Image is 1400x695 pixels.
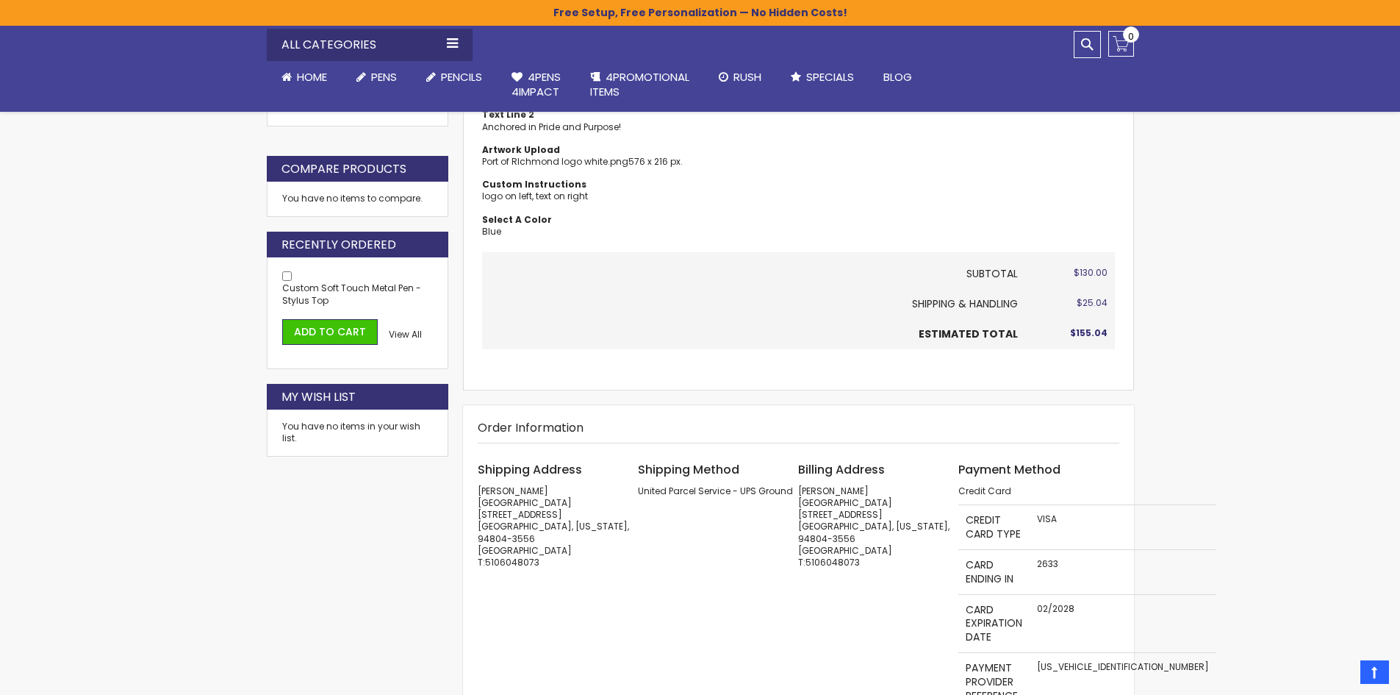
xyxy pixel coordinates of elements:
a: 0 [1108,31,1134,57]
a: Custom Soft Touch Metal Pen - Stylus Top [282,282,421,306]
dd: 576 x 216 px. [482,156,753,168]
span: Blog [883,69,912,85]
th: Card Expiration Date [958,594,1030,653]
span: Add to Cart [294,324,366,339]
a: Port of RIchmond logo white.png [482,155,628,168]
span: Payment Method [958,461,1060,478]
a: Specials [776,61,869,93]
a: Rush [704,61,776,93]
a: 5106048073 [485,556,539,569]
span: Home [297,69,327,85]
strong: My Wish List [281,389,356,405]
button: Add to Cart [282,319,378,345]
span: $25.04 [1077,296,1108,309]
td: VISA [1030,505,1216,550]
address: [PERSON_NAME] [GEOGRAPHIC_DATA] [STREET_ADDRESS] [GEOGRAPHIC_DATA], [US_STATE], 94804-3556 [GEOGR... [798,485,958,569]
a: 5106048073 [805,556,860,569]
span: Pens [371,69,397,85]
td: 02/2028 [1030,594,1216,653]
span: 0 [1128,29,1134,43]
th: Subtotal [482,252,1024,289]
span: $155.04 [1070,327,1108,339]
dt: Select A Color [482,214,753,226]
a: View All [389,329,422,341]
a: Top [1360,660,1389,684]
div: You have no items to compare. [267,182,449,216]
dt: Custom Instructions [482,179,753,190]
a: Pens [342,61,412,93]
a: 4Pens4impact [497,61,575,109]
td: 2633 [1030,549,1216,594]
span: Billing Address [798,461,885,478]
span: View All [389,328,422,341]
dd: logo on left, text on right [482,190,753,202]
address: [PERSON_NAME] [GEOGRAPHIC_DATA] [STREET_ADDRESS] [GEOGRAPHIC_DATA], [US_STATE], 94804-3556 [GEOGR... [478,485,638,569]
dt: Artwork Upload [482,144,753,156]
th: Shipping & Handling [482,289,1024,319]
a: Pencils [412,61,497,93]
dt: Text Line 2 [482,109,753,121]
span: Shipping Method [638,461,739,478]
span: 4PROMOTIONAL ITEMS [590,69,689,99]
span: Shipping Address [478,461,582,478]
div: All Categories [267,29,473,61]
dd: Blue [482,226,753,238]
strong: Estimated Total [919,327,1018,341]
a: Home [267,61,342,93]
a: 4PROMOTIONALITEMS [575,61,704,109]
div: You have no items in your wish list. [282,421,434,444]
dd: Anchored in Pride and Purpose! [482,121,753,133]
span: Pencils [441,69,482,85]
span: Rush [733,69,761,85]
a: Blog [869,61,927,93]
th: Credit Card Type [958,505,1030,550]
strong: Order Information [478,419,584,436]
span: $130.00 [1074,266,1108,279]
span: 4Pens 4impact [511,69,561,99]
strong: Compare Products [281,161,406,177]
div: United Parcel Service - UPS Ground [638,485,798,497]
dt: Credit Card [958,485,1119,497]
strong: Recently Ordered [281,237,396,253]
th: Card Ending in [958,549,1030,594]
span: Specials [806,69,854,85]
